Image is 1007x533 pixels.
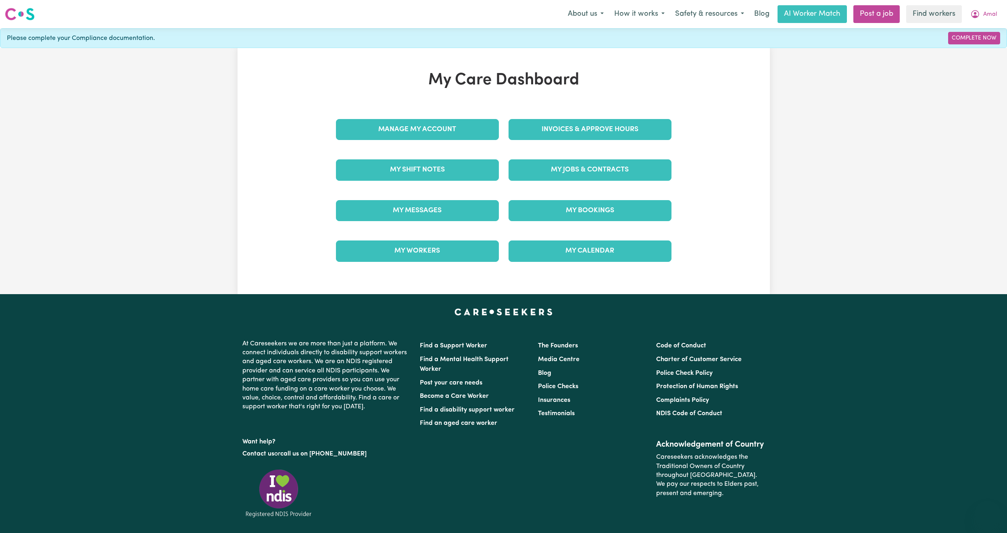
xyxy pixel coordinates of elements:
a: Find an aged care worker [420,420,497,426]
a: Complaints Policy [656,397,709,403]
a: Find a Support Worker [420,343,487,349]
a: NDIS Code of Conduct [656,410,722,417]
span: Amal [983,10,997,19]
h2: Acknowledgement of Country [656,440,765,449]
a: Police Checks [538,383,578,390]
a: Testimonials [538,410,575,417]
a: Contact us [242,451,274,457]
iframe: Button to launch messaging window, conversation in progress [975,501,1001,527]
a: My Shift Notes [336,159,499,180]
button: About us [563,6,609,23]
img: Registered NDIS provider [242,468,315,518]
a: Find workers [906,5,962,23]
a: My Calendar [509,240,671,261]
a: Protection of Human Rights [656,383,738,390]
a: Invoices & Approve Hours [509,119,671,140]
a: Find a disability support worker [420,407,515,413]
a: My Workers [336,240,499,261]
p: Want help? [242,434,410,446]
h1: My Care Dashboard [331,71,676,90]
button: My Account [965,6,1002,23]
a: Blog [538,370,551,376]
p: Careseekers acknowledges the Traditional Owners of Country throughout [GEOGRAPHIC_DATA]. We pay o... [656,449,765,501]
a: Post your care needs [420,380,482,386]
a: Careseekers home page [455,309,552,315]
a: Manage My Account [336,119,499,140]
a: Complete Now [948,32,1000,44]
a: Police Check Policy [656,370,713,376]
p: or [242,446,410,462]
p: At Careseekers we are more than just a platform. We connect individuals directly to disability su... [242,336,410,415]
img: Careseekers logo [5,7,35,21]
a: Code of Conduct [656,343,706,349]
a: call us on [PHONE_NUMBER] [280,451,367,457]
a: The Founders [538,343,578,349]
a: Insurances [538,397,570,403]
a: My Messages [336,200,499,221]
a: My Bookings [509,200,671,221]
a: Charter of Customer Service [656,356,742,363]
a: Blog [749,5,774,23]
a: My Jobs & Contracts [509,159,671,180]
a: AI Worker Match [778,5,847,23]
button: Safety & resources [670,6,749,23]
span: Please complete your Compliance documentation. [7,33,155,43]
a: Careseekers logo [5,5,35,23]
a: Media Centre [538,356,580,363]
a: Find a Mental Health Support Worker [420,356,509,372]
button: How it works [609,6,670,23]
a: Post a job [853,5,900,23]
a: Become a Care Worker [420,393,489,399]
